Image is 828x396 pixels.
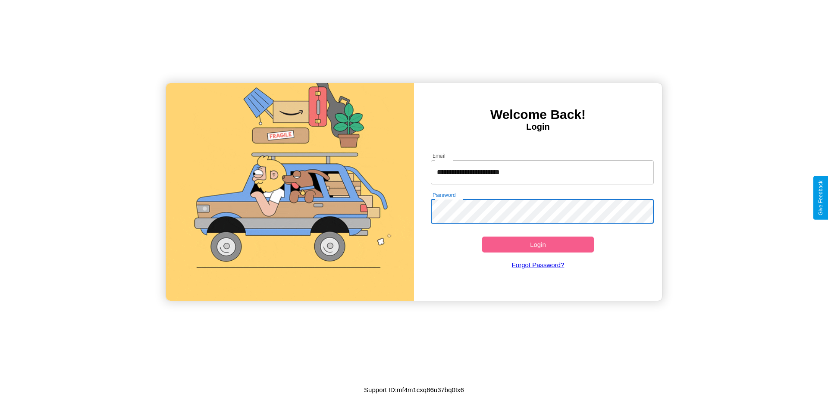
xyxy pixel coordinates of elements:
[414,107,662,122] h3: Welcome Back!
[414,122,662,132] h4: Login
[364,384,464,396] p: Support ID: mf4m1cxq86u37bq0tx6
[482,237,594,253] button: Login
[818,181,824,215] div: Give Feedback
[433,191,455,199] label: Password
[427,253,650,277] a: Forgot Password?
[166,83,414,301] img: gif
[433,152,446,159] label: Email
